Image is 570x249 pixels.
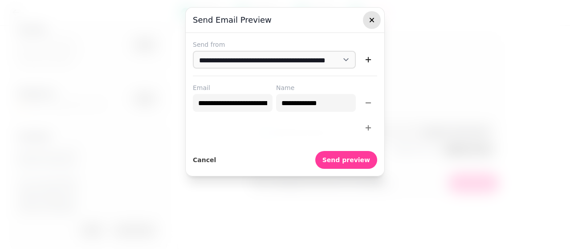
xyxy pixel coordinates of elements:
[315,151,377,169] button: Send preview
[193,157,216,163] span: Cancel
[193,83,273,92] label: Email
[193,40,377,49] label: Send from
[193,15,377,25] h3: Send email preview
[276,83,356,92] label: Name
[322,157,370,163] span: Send preview
[193,151,216,169] button: Cancel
